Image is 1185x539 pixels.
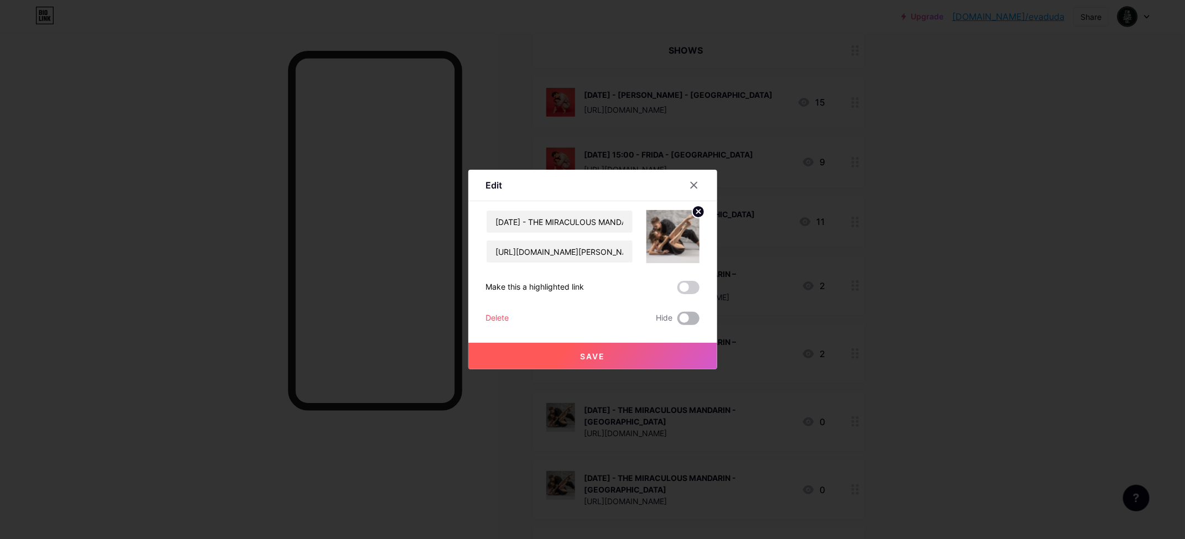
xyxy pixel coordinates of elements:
[646,210,699,263] img: link_thumbnail
[468,343,717,369] button: Save
[486,312,509,325] div: Delete
[486,281,584,294] div: Make this a highlighted link
[486,179,503,192] div: Edit
[656,312,673,325] span: Hide
[580,352,605,361] span: Save
[487,240,633,263] input: URL
[487,211,633,233] input: Title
